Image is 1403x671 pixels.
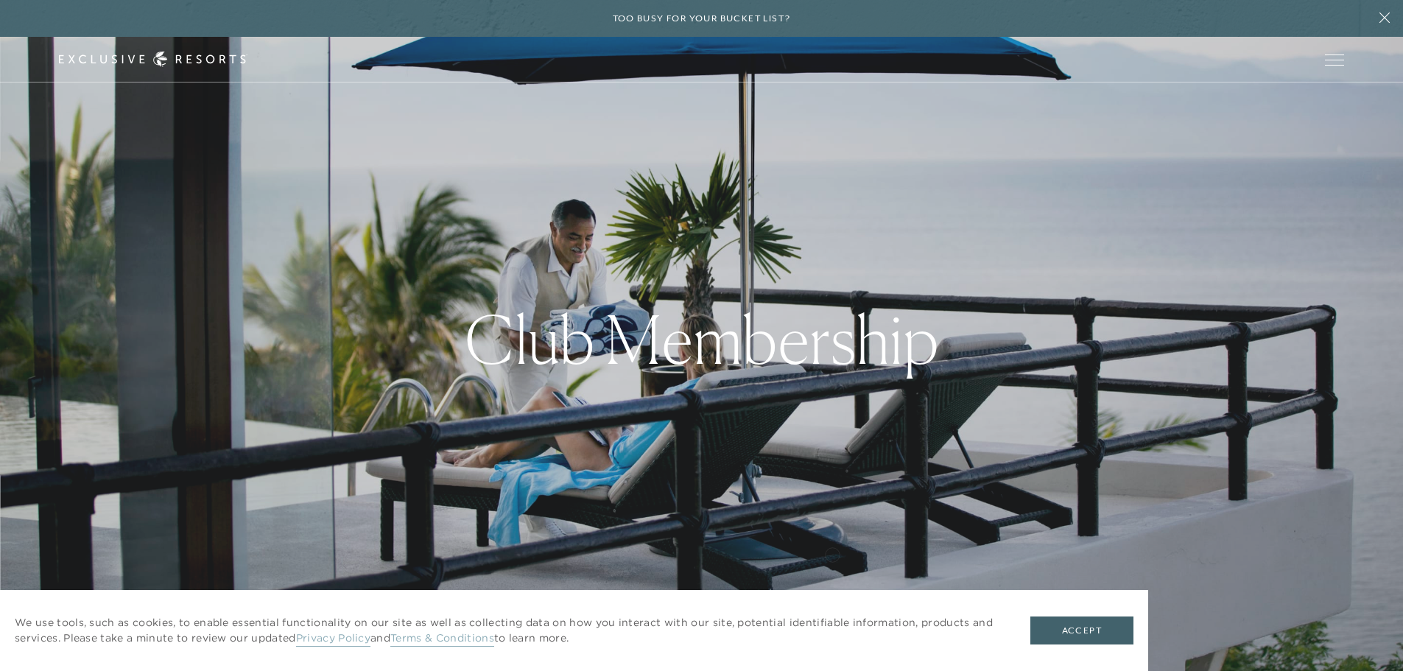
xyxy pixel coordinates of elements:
[613,12,791,26] h6: Too busy for your bucket list?
[296,631,370,647] a: Privacy Policy
[390,631,494,647] a: Terms & Conditions
[465,306,939,373] h1: Club Membership
[1325,55,1344,65] button: Open navigation
[15,615,1001,646] p: We use tools, such as cookies, to enable essential functionality on our site as well as collectin...
[1030,616,1133,644] button: Accept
